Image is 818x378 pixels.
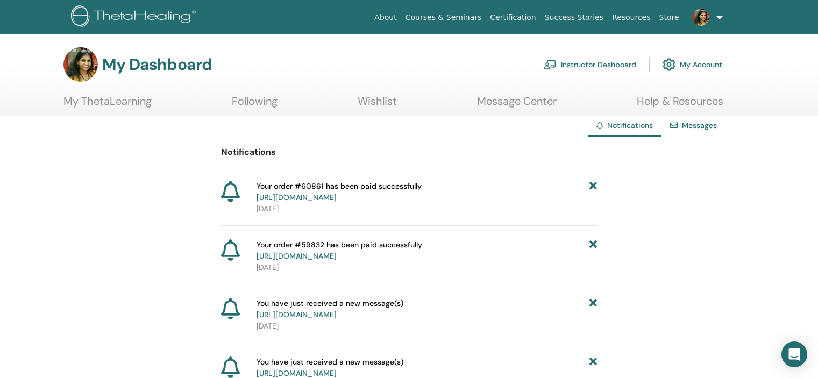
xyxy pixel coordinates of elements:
img: default.jpg [63,47,98,82]
a: Following [232,95,278,116]
a: About [370,8,401,27]
a: Store [655,8,684,27]
p: [DATE] [257,262,598,273]
span: Your order #60861 has been paid successfully [257,181,422,203]
a: Success Stories [540,8,608,27]
span: Your order #59832 has been paid successfully [257,239,422,262]
h3: My Dashboard [102,55,212,74]
a: Help & Resources [637,95,723,116]
img: chalkboard-teacher.svg [544,60,557,69]
a: [URL][DOMAIN_NAME] [257,310,337,319]
a: [URL][DOMAIN_NAME] [257,251,337,261]
div: Open Intercom Messenger [781,341,807,367]
a: My ThetaLearning [63,95,152,116]
p: Notifications [221,146,598,159]
p: [DATE] [257,320,598,332]
span: Notifications [607,120,653,130]
a: Certification [486,8,540,27]
img: logo.png [71,5,200,30]
a: My Account [663,53,722,76]
span: You have just received a new message(s) [257,298,403,320]
a: Resources [608,8,655,27]
a: [URL][DOMAIN_NAME] [257,192,337,202]
img: cog.svg [663,55,675,74]
a: Instructor Dashboard [544,53,636,76]
a: Message Center [477,95,557,116]
a: Courses & Seminars [401,8,486,27]
a: Messages [682,120,717,130]
a: [URL][DOMAIN_NAME] [257,368,337,378]
img: default.jpg [692,9,709,26]
p: [DATE] [257,203,598,215]
a: Wishlist [358,95,397,116]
